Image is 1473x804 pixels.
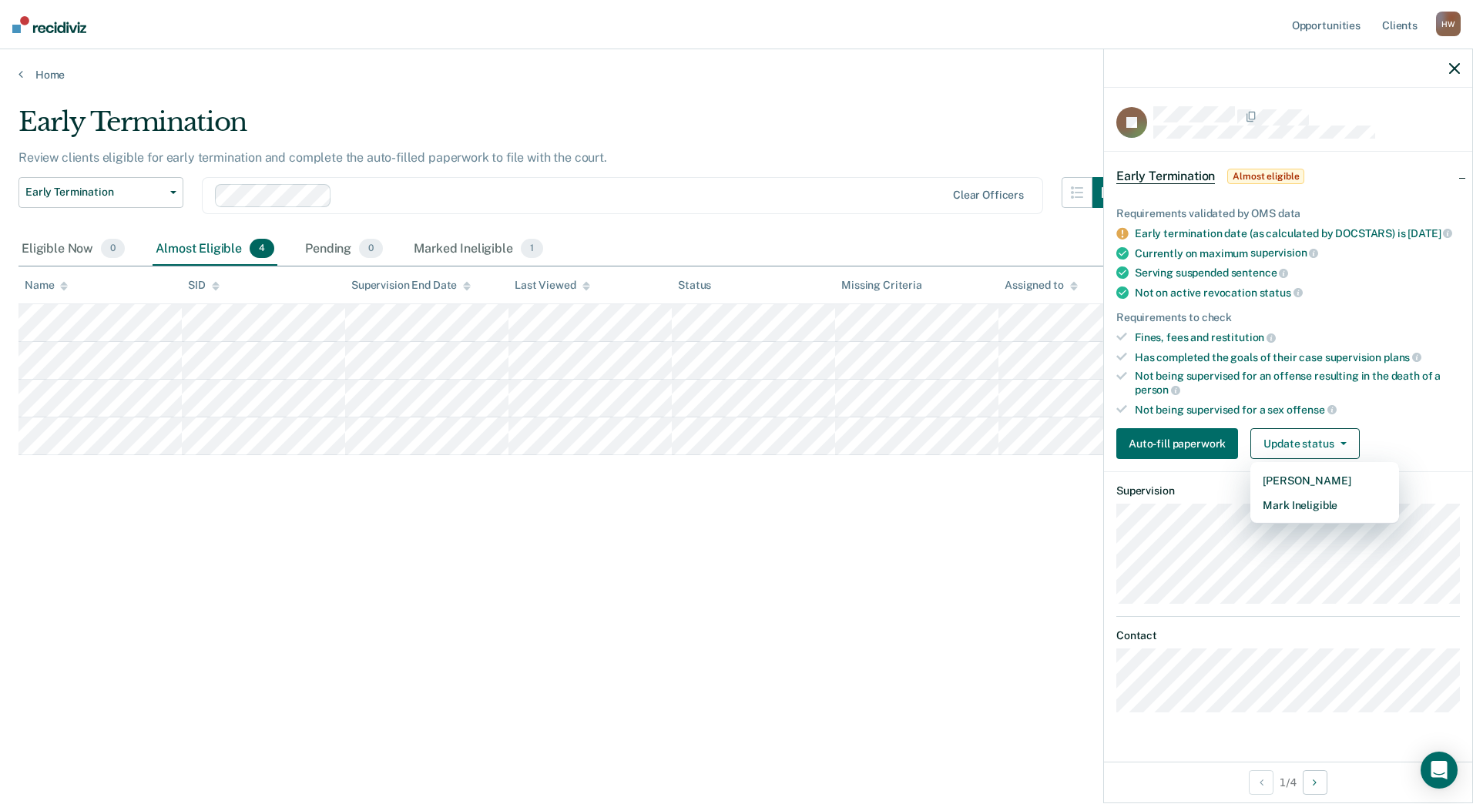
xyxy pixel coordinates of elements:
button: Next Opportunity [1303,770,1327,795]
a: Home [18,68,1455,82]
div: Fines, fees and [1135,330,1460,344]
div: Early TerminationAlmost eligible [1104,152,1472,201]
div: H W [1436,12,1461,36]
dt: Supervision [1116,484,1460,497]
dt: Contact [1116,629,1460,642]
div: 1 / 4 [1104,762,1472,802]
button: Auto-fill paperwork [1116,428,1238,459]
div: Almost Eligible [153,233,277,266]
button: Update status [1250,428,1359,459]
a: Navigate to form link [1116,428,1244,459]
span: 1 [521,239,543,259]
p: Review clients eligible for early termination and complete the auto-filled paperwork to file with... [18,150,607,165]
span: 0 [101,239,125,259]
div: Assigned to [1005,279,1077,292]
div: Serving suspended [1135,266,1460,280]
div: Currently on maximum [1135,246,1460,260]
span: plans [1384,351,1421,363]
div: Early termination date (as calculated by DOCSTARS) is [DATE] [1135,226,1460,240]
span: 4 [250,239,274,259]
div: Name [25,279,68,292]
img: Recidiviz [12,16,86,33]
div: SID [188,279,220,292]
div: Not being supervised for an offense resulting in the death of a [1135,370,1460,396]
span: Early Termination [25,186,164,199]
button: [PERSON_NAME] [1250,468,1399,493]
div: Early Termination [18,106,1123,150]
div: Last Viewed [515,279,589,292]
span: offense [1287,404,1337,416]
div: Pending [302,233,386,266]
span: Early Termination [1116,169,1215,184]
div: Eligible Now [18,233,128,266]
button: Previous Opportunity [1249,770,1273,795]
span: sentence [1231,266,1289,279]
div: Not being supervised for a sex [1135,403,1460,417]
button: Mark Ineligible [1250,493,1399,518]
div: Marked Ineligible [411,233,546,266]
div: Requirements validated by OMS data [1116,207,1460,220]
div: Requirements to check [1116,311,1460,324]
div: Status [678,279,711,292]
div: Supervision End Date [351,279,471,292]
div: Open Intercom Messenger [1421,752,1458,789]
span: 0 [359,239,383,259]
span: restitution [1211,331,1276,343]
span: person [1135,384,1180,396]
div: Missing Criteria [841,279,922,292]
div: Clear officers [953,189,1024,202]
span: supervision [1250,246,1318,259]
div: Has completed the goals of their case supervision [1135,350,1460,364]
span: Almost eligible [1227,169,1304,184]
div: Not on active revocation [1135,286,1460,300]
span: status [1260,286,1303,299]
